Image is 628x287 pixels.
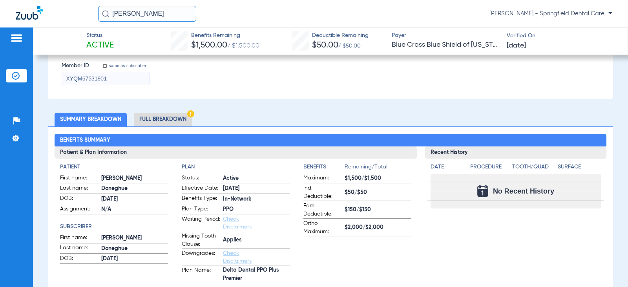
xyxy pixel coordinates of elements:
[86,31,114,40] span: Status
[493,187,554,195] span: No Recent History
[223,250,252,264] a: Check Disclaimers
[223,236,290,244] span: Applies
[101,174,168,183] span: [PERSON_NAME]
[55,113,127,126] li: Summary Breakdown
[60,205,99,214] span: Assignment:
[182,194,220,204] span: Benefits Type:
[507,32,615,40] span: Verified On
[182,205,220,214] span: Plan Type:
[227,43,259,49] span: / $1,500.00
[512,163,555,171] h4: Tooth/Quad
[223,174,290,183] span: Active
[392,31,500,40] span: Payer
[182,266,220,283] span: Plan Name:
[191,41,227,49] span: $1,500.00
[60,254,99,264] span: DOB:
[223,205,290,214] span: PPO
[558,163,601,174] app-breakdown-title: Surface
[303,163,345,174] app-breakdown-title: Benefits
[431,163,464,171] h4: Date
[187,110,194,117] img: Hazard
[101,185,168,193] span: Doneghue
[312,31,369,40] span: Deductible Remaining
[425,146,606,159] h3: Recent History
[223,185,290,193] span: [DATE]
[312,41,338,49] span: $50.00
[101,205,168,214] span: N/A
[345,223,411,232] span: $2,000/$2,000
[134,113,192,126] li: Full Breakdown
[303,202,342,218] span: Fam. Deductible:
[10,33,23,43] img: hamburger-icon
[191,31,259,40] span: Benefits Remaining
[182,163,290,171] h4: Plan
[60,223,168,231] h4: Subscriber
[477,185,488,197] img: Calendar
[303,219,342,236] span: Ortho Maximum:
[101,195,168,203] span: [DATE]
[303,163,345,171] h4: Benefits
[182,184,220,194] span: Effective Date:
[107,63,146,68] label: same as subscriber
[182,174,220,183] span: Status:
[86,40,114,51] span: Active
[55,134,606,146] h2: Benefits Summary
[303,174,342,183] span: Maximum:
[60,244,99,253] span: Last name:
[62,62,89,70] span: Member ID
[102,10,109,17] img: Search Icon
[101,245,168,253] span: Doneghue
[223,266,290,283] span: Delta Dental PPO Plus Premier
[16,6,43,20] img: Zuub Logo
[558,163,601,171] h4: Surface
[101,255,168,263] span: [DATE]
[470,163,509,174] app-breakdown-title: Procedure
[489,10,612,18] span: [PERSON_NAME] - Springfield Dental Care
[392,40,500,50] span: Blue Cross Blue Shield of [US_STATE]
[182,215,220,231] span: Waiting Period:
[470,163,509,171] h4: Procedure
[101,234,168,242] span: [PERSON_NAME]
[55,146,417,159] h3: Patient & Plan Information
[60,184,99,194] span: Last name:
[223,195,290,203] span: In-Network
[345,188,411,197] span: $50/$50
[60,194,99,204] span: DOB:
[303,184,342,201] span: Ind. Deductible:
[60,163,168,171] h4: Patient
[60,174,99,183] span: First name:
[223,216,252,230] a: Check Disclaimers
[512,163,555,174] app-breakdown-title: Tooth/Quad
[338,43,361,49] span: / $50.00
[182,232,220,249] span: Missing Tooth Clause:
[345,163,411,174] span: Remaining/Total
[507,41,526,51] span: [DATE]
[431,163,464,174] app-breakdown-title: Date
[182,249,220,265] span: Downgrades:
[345,206,411,214] span: $150/$150
[98,6,196,22] input: Search for patients
[60,234,99,243] span: First name:
[345,174,411,183] span: $1,500/$1,500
